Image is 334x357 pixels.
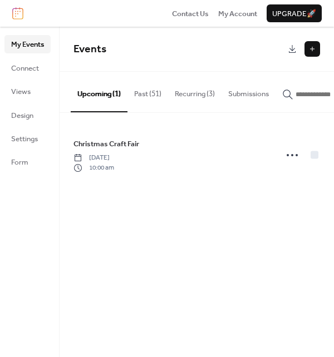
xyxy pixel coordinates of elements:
[127,72,168,111] button: Past (51)
[73,163,114,173] span: 10:00 am
[73,153,114,163] span: [DATE]
[272,8,316,19] span: Upgrade 🚀
[222,72,276,111] button: Submissions
[11,110,33,121] span: Design
[218,8,257,19] a: My Account
[11,63,39,74] span: Connect
[267,4,322,22] button: Upgrade🚀
[168,72,222,111] button: Recurring (3)
[73,138,139,150] a: Christmas Craft Fair
[4,82,51,100] a: Views
[11,157,28,168] span: Form
[4,35,51,53] a: My Events
[4,59,51,77] a: Connect
[4,130,51,147] a: Settings
[12,7,23,19] img: logo
[11,39,44,50] span: My Events
[172,8,209,19] a: Contact Us
[4,106,51,124] a: Design
[11,133,38,145] span: Settings
[11,86,31,97] span: Views
[71,72,127,112] button: Upcoming (1)
[73,39,106,59] span: Events
[4,153,51,171] a: Form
